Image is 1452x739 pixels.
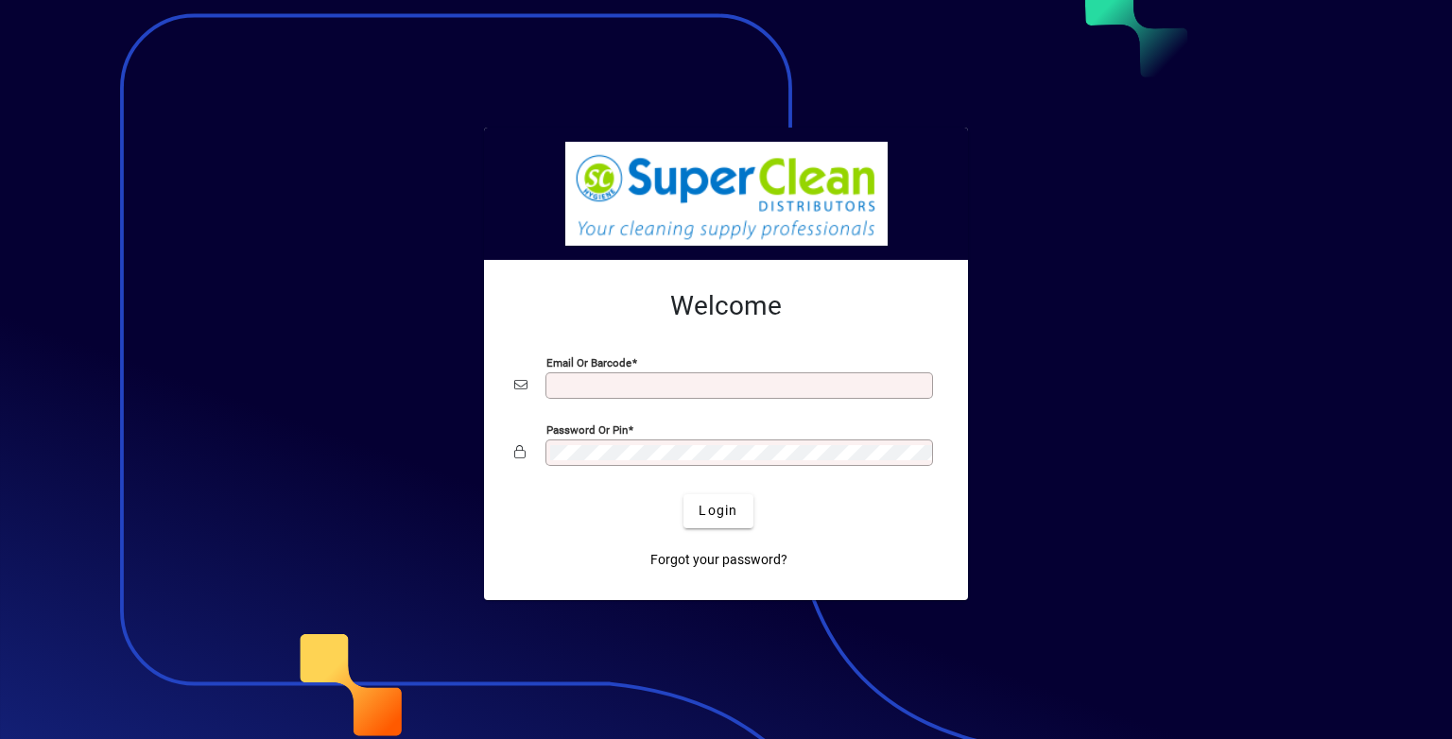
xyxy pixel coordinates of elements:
[650,550,787,570] span: Forgot your password?
[699,501,737,521] span: Login
[643,543,795,577] a: Forgot your password?
[514,290,938,322] h2: Welcome
[683,494,752,528] button: Login
[546,422,628,436] mat-label: Password or Pin
[546,355,631,369] mat-label: Email or Barcode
